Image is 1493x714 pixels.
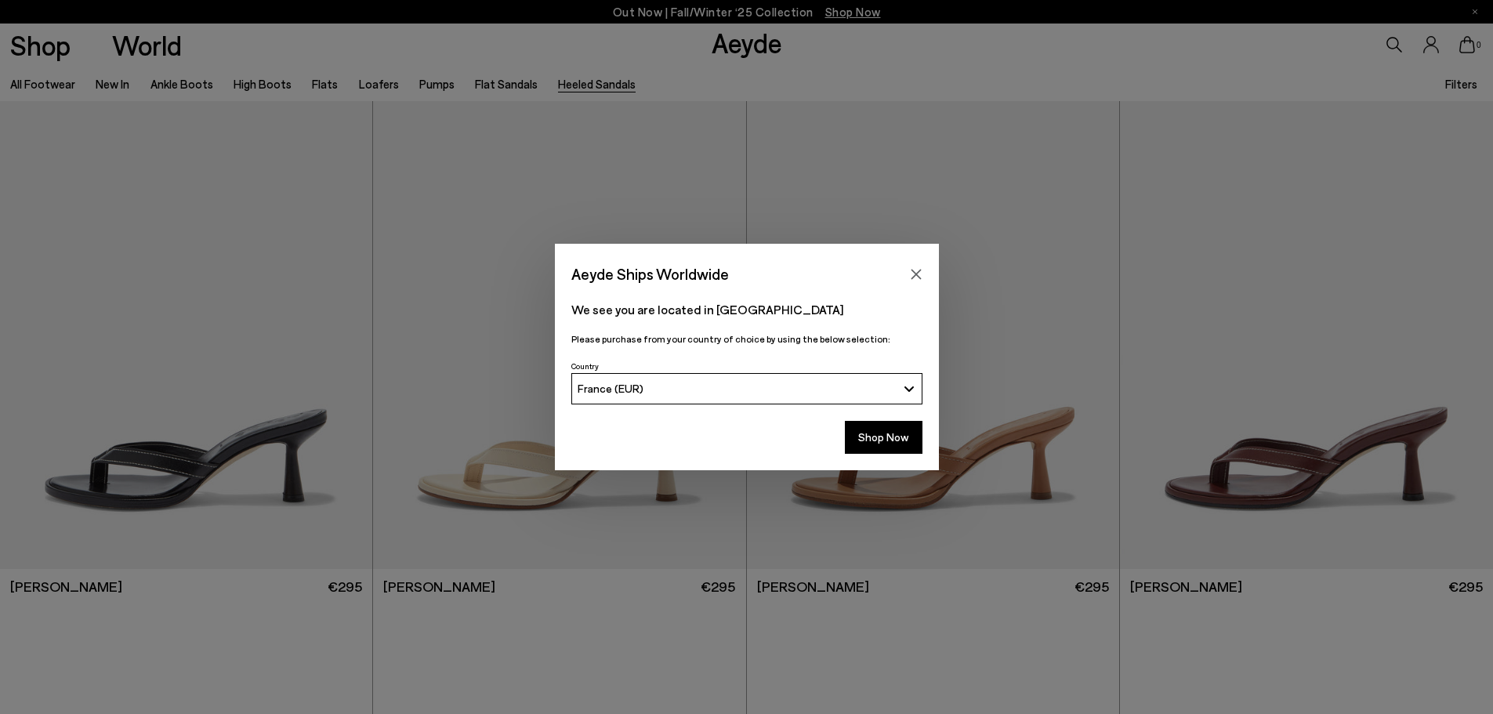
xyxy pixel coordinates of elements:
[571,332,922,346] p: Please purchase from your country of choice by using the below selection:
[904,263,928,286] button: Close
[845,421,922,454] button: Shop Now
[578,382,643,395] span: France (EUR)
[571,361,599,371] span: Country
[571,300,922,319] p: We see you are located in [GEOGRAPHIC_DATA]
[571,260,729,288] span: Aeyde Ships Worldwide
